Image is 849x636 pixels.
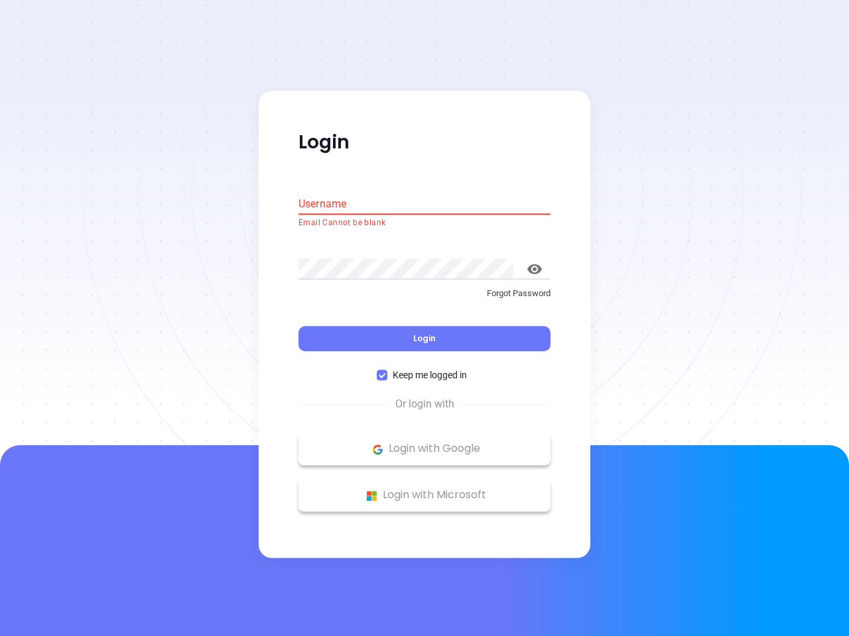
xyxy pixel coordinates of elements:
button: toggle password visibility [519,253,551,285]
button: Microsoft Logo Login with Microsoft [298,479,551,512]
button: Google Logo Login with Google [298,433,551,466]
p: Login with Microsoft [305,486,544,505]
p: Login [298,131,551,154]
img: Google Logo [369,441,386,458]
button: Login [298,327,551,352]
img: Microsoft Logo [363,488,380,504]
span: Login [413,333,436,344]
span: Or login with [389,397,461,413]
p: Forgot Password [298,287,551,300]
p: Email Cannot be blank [298,217,551,230]
span: Keep me logged in [387,368,472,383]
p: Login with Google [305,439,544,459]
a: Forgot Password [298,287,551,311]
